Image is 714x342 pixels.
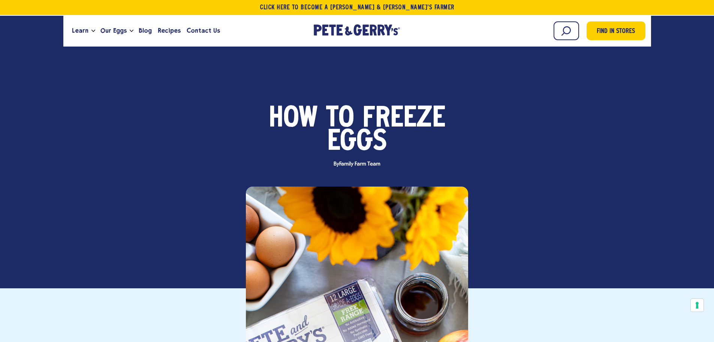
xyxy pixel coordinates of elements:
input: Search [554,21,579,40]
span: By [330,161,384,167]
a: Our Eggs [97,21,130,41]
span: Find in Stores [597,27,635,37]
a: Blog [136,21,155,41]
span: Recipes [158,26,181,35]
a: Learn [69,21,91,41]
span: Learn [72,26,88,35]
a: Recipes [155,21,184,41]
span: Family Farm Team [339,161,380,167]
button: Open the dropdown menu for Our Eggs [130,30,133,32]
span: Freeze [362,107,445,131]
span: to [326,107,354,131]
span: Blog [139,26,152,35]
span: Our Eggs [100,26,127,35]
span: Eggs [327,131,387,154]
a: Find in Stores [587,21,645,40]
span: How [269,107,318,131]
span: Contact Us [187,26,220,35]
button: Open the dropdown menu for Learn [91,30,95,32]
a: Contact Us [184,21,223,41]
button: Your consent preferences for tracking technologies [691,299,704,312]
